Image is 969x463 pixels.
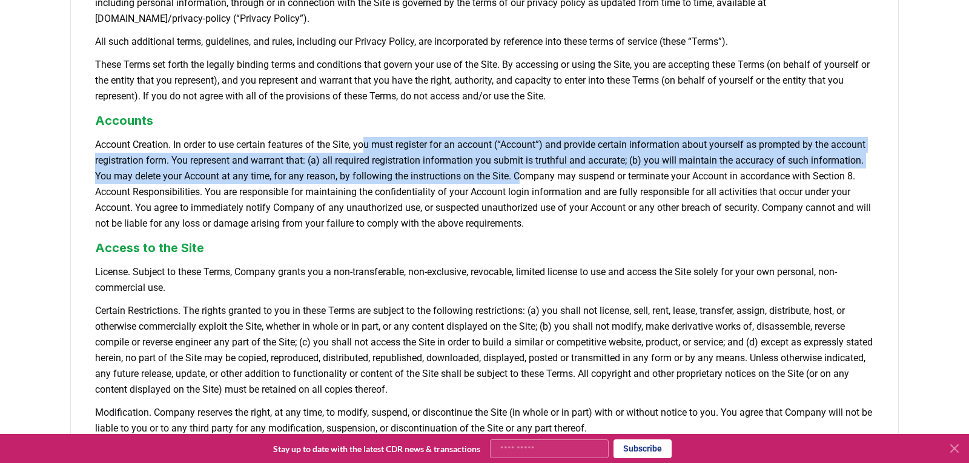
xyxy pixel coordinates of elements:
p: All such additional terms, guidelines, and rules, including our Privacy Policy, are incorporated ... [95,34,874,50]
h3: Accounts [95,112,874,130]
p: Modification. Company reserves the right, at any time, to modify, suspend, or discontinue the Sit... [95,405,874,436]
p: These Terms set forth the legally binding terms and conditions that govern your use of the Site. ... [95,57,874,104]
p: Certain Restrictions. The rights granted to you in these Terms are subject to the following restr... [95,303,874,398]
h3: Access to the Site [95,239,874,257]
p: License. Subject to these Terms, Company grants you a non-transferable, non-exclusive, revocable,... [95,264,874,296]
p: Account Creation. In order to use certain features of the Site, you must register for an account ... [95,137,874,232]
